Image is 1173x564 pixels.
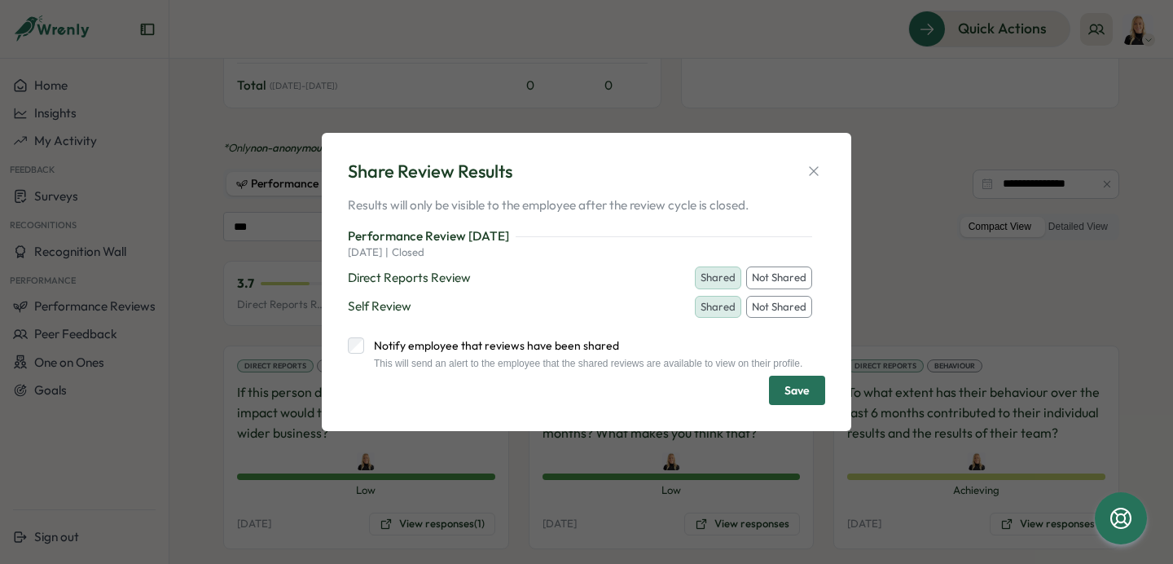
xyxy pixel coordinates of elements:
p: Direct Reports Review [348,269,471,287]
p: | [385,245,389,260]
span: Save [784,377,810,404]
div: Share Review Results [348,159,512,184]
p: closed [392,245,424,260]
p: Self Review [348,297,411,315]
button: Shared [695,267,741,289]
p: [DATE] [348,245,382,260]
label: Notify employee that reviews have been shared [364,337,802,354]
button: Shared [695,296,741,319]
button: Save [769,376,825,405]
div: This will send an alert to the employee that the shared reviews are available to view on their pr... [364,358,802,369]
button: Not Shared [746,296,812,319]
button: Not Shared [746,267,812,289]
p: Performance Review [DATE] [348,227,509,245]
p: Results will only be visible to the employee after the review cycle is closed. [348,196,825,214]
